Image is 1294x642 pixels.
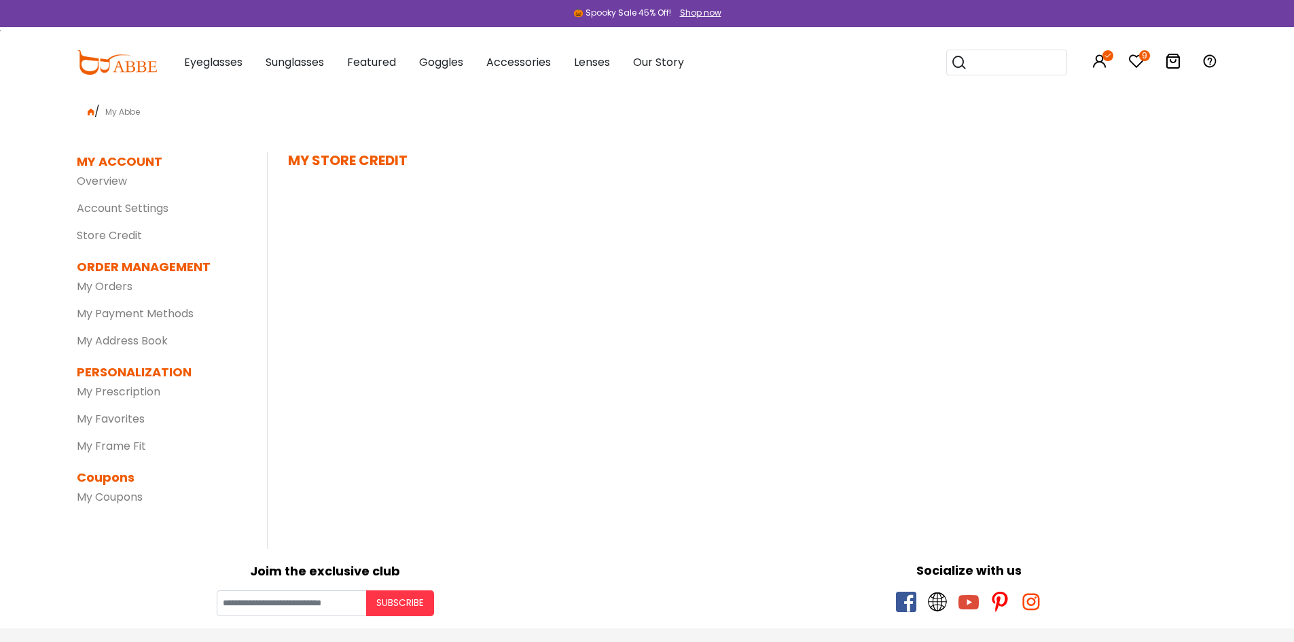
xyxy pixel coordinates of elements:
[77,173,127,189] a: Overview
[288,152,1208,168] h5: MY STORE CREDIT
[77,200,168,216] a: Account Settings
[347,54,396,70] span: Featured
[77,363,247,381] dt: PERSONALIZATION
[990,592,1010,612] span: pinterest
[77,438,146,454] a: My Frame Fit
[100,106,145,118] span: My Abbe
[958,592,979,612] span: youtube
[77,384,160,399] a: My Prescription
[680,7,721,19] div: Shop now
[673,7,721,18] a: Shop now
[574,54,610,70] span: Lenses
[77,489,143,505] a: My Coupons
[77,98,1218,120] div: /
[896,592,916,612] span: facebook
[184,54,242,70] span: Eyeglasses
[654,561,1284,579] div: Socialize with us
[486,54,551,70] span: Accessories
[573,7,671,19] div: 🎃 Spooky Sale 45% Off!
[77,333,168,349] a: My Address Book
[1021,592,1041,612] span: instagram
[77,50,157,75] img: abbeglasses.com
[419,54,463,70] span: Goggles
[366,590,434,616] button: Subscribe
[77,228,142,243] a: Store Credit
[88,109,94,115] img: home.png
[77,152,162,171] dt: MY ACCOUNT
[77,279,132,294] a: My Orders
[77,306,194,321] a: My Payment Methods
[10,559,641,580] div: Joim the exclusive club
[77,468,247,486] dt: Coupons
[77,257,247,276] dt: ORDER MANAGEMENT
[1128,56,1145,71] a: 9
[1139,50,1150,61] i: 9
[633,54,684,70] span: Our Story
[266,54,324,70] span: Sunglasses
[927,592,948,612] span: twitter
[77,411,145,427] a: My Favorites
[217,590,366,616] input: Your email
